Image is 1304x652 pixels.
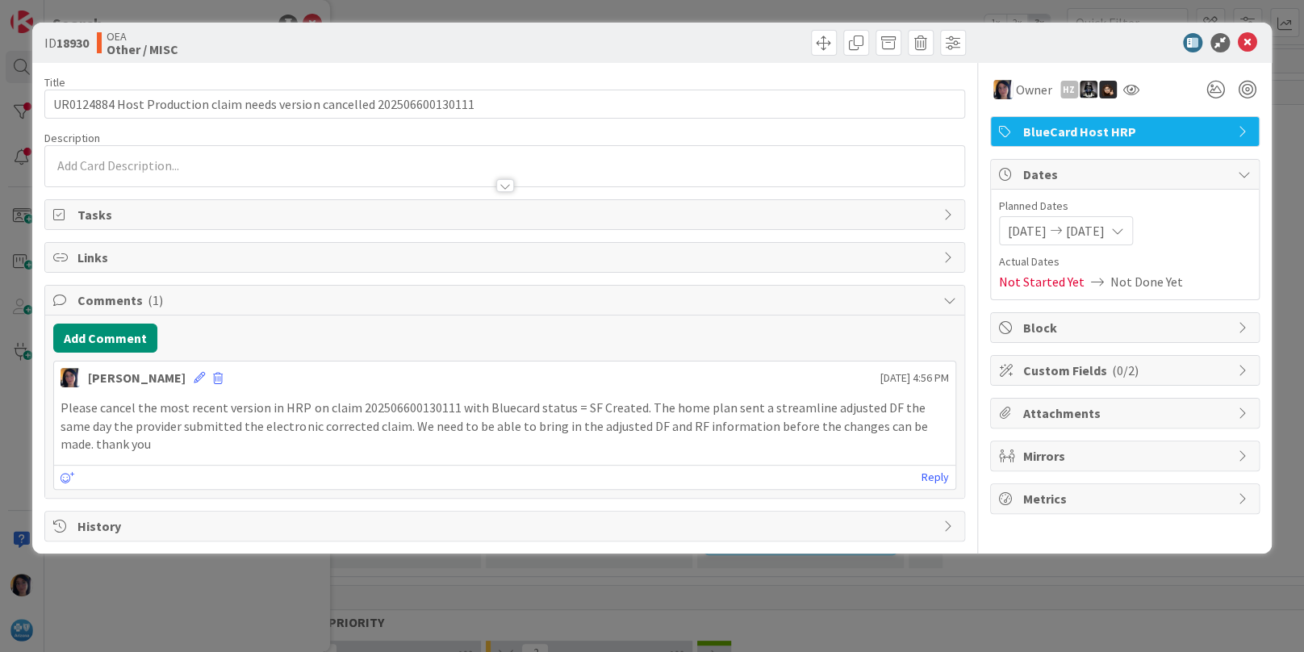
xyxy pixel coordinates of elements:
[1008,221,1047,240] span: [DATE]
[1016,80,1052,99] span: Owner
[1023,318,1230,337] span: Block
[999,253,1251,270] span: Actual Dates
[56,35,89,51] b: 18930
[148,292,163,308] span: ( 1 )
[1060,81,1078,98] div: HZ
[880,370,949,387] span: [DATE] 4:56 PM
[1023,489,1230,508] span: Metrics
[44,131,100,145] span: Description
[77,516,934,536] span: History
[44,90,964,119] input: type card name here...
[107,30,178,43] span: OEA
[1023,165,1230,184] span: Dates
[77,248,934,267] span: Links
[1099,81,1117,98] img: ZB
[999,198,1251,215] span: Planned Dates
[1023,122,1230,141] span: BlueCard Host HRP
[1023,403,1230,423] span: Attachments
[61,368,80,387] img: TC
[77,290,934,310] span: Comments
[53,324,157,353] button: Add Comment
[1112,362,1139,378] span: ( 0/2 )
[1023,361,1230,380] span: Custom Fields
[993,80,1013,99] img: TC
[1080,81,1097,98] img: KG
[88,368,186,387] div: [PERSON_NAME]
[77,205,934,224] span: Tasks
[107,43,178,56] b: Other / MISC
[1110,272,1183,291] span: Not Done Yet
[999,272,1085,291] span: Not Started Yet
[61,399,948,453] p: Please cancel the most recent version in HRP on claim 202506600130111 with Bluecard status = SF C...
[44,75,65,90] label: Title
[922,467,949,487] a: Reply
[1066,221,1105,240] span: [DATE]
[44,33,89,52] span: ID
[1023,446,1230,466] span: Mirrors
